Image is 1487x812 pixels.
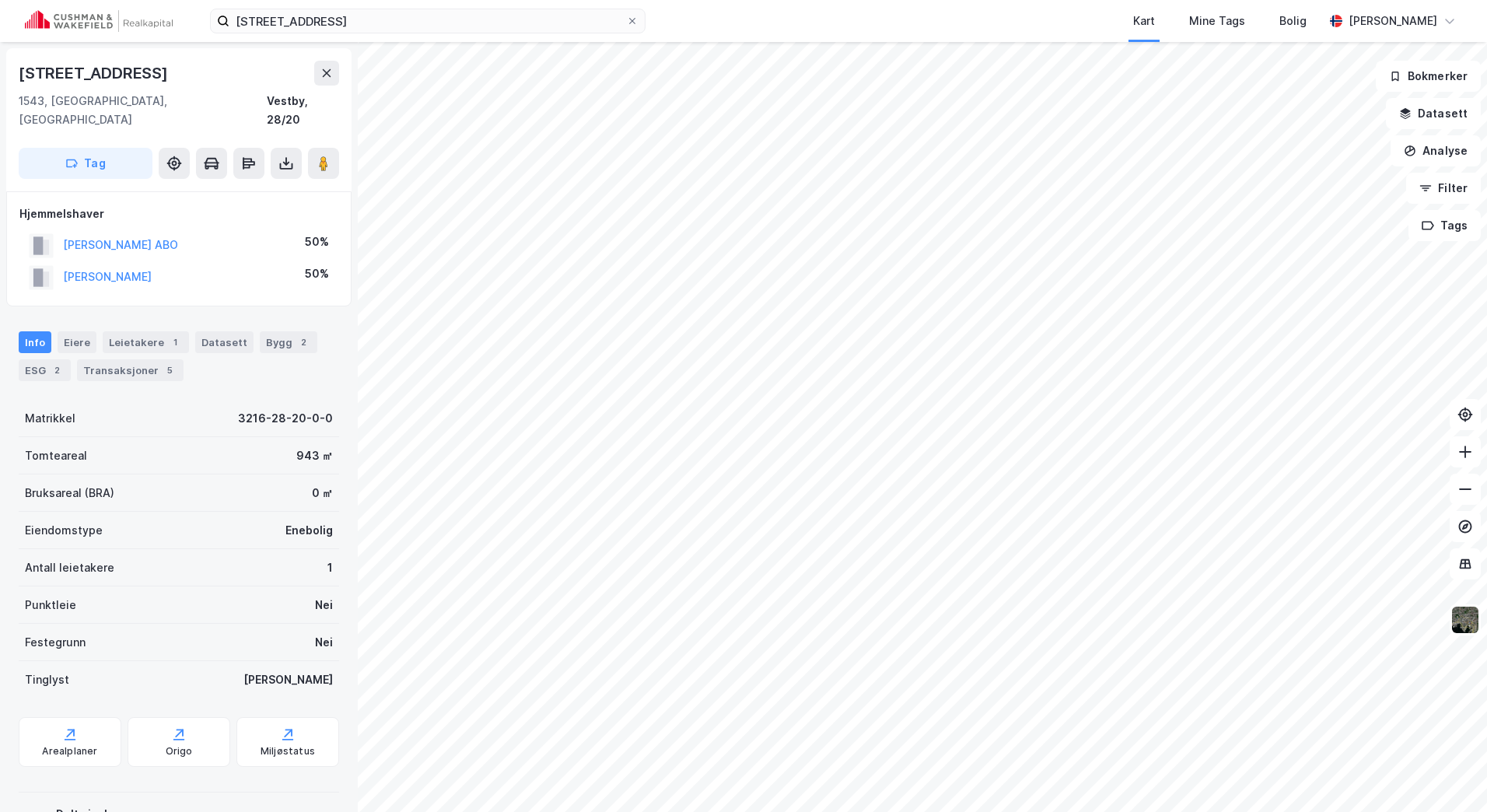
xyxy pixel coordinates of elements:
[25,521,103,540] div: Eiendomstype
[238,409,333,428] div: 3216-28-20-0-0
[243,670,333,689] div: [PERSON_NAME]
[19,331,51,353] div: Info
[260,331,317,353] div: Bygg
[229,9,626,33] input: Søk på adresse, matrikkel, gårdeiere, leietakere eller personer
[1408,210,1481,241] button: Tags
[195,331,254,353] div: Datasett
[1409,737,1487,812] iframe: Chat Widget
[1406,173,1481,204] button: Filter
[1349,12,1437,30] div: [PERSON_NAME]
[167,334,183,350] div: 1
[25,446,87,465] div: Tomteareal
[166,745,193,758] div: Origo
[58,331,96,353] div: Eiere
[285,521,333,540] div: Enebolig
[296,334,311,350] div: 2
[19,359,71,381] div: ESG
[19,61,171,86] div: [STREET_ADDRESS]
[1386,98,1481,129] button: Datasett
[305,264,329,283] div: 50%
[19,92,267,129] div: 1543, [GEOGRAPHIC_DATA], [GEOGRAPHIC_DATA]
[1133,12,1155,30] div: Kart
[25,633,86,652] div: Festegrunn
[25,10,173,32] img: cushman-wakefield-realkapital-logo.202ea83816669bd177139c58696a8fa1.svg
[312,484,333,502] div: 0 ㎡
[1409,737,1487,812] div: Kontrollprogram for chat
[327,558,333,577] div: 1
[296,446,333,465] div: 943 ㎡
[25,409,75,428] div: Matrikkel
[315,633,333,652] div: Nei
[162,362,177,378] div: 5
[1376,61,1481,92] button: Bokmerker
[42,745,97,758] div: Arealplaner
[77,359,184,381] div: Transaksjoner
[305,233,329,251] div: 50%
[1189,12,1245,30] div: Mine Tags
[1450,605,1480,635] img: 9k=
[25,484,114,502] div: Bruksareal (BRA)
[1391,135,1481,166] button: Analyse
[49,362,65,378] div: 2
[315,596,333,614] div: Nei
[267,92,339,129] div: Vestby, 28/20
[19,205,338,223] div: Hjemmelshaver
[19,148,152,179] button: Tag
[25,558,114,577] div: Antall leietakere
[25,670,69,689] div: Tinglyst
[261,745,315,758] div: Miljøstatus
[103,331,189,353] div: Leietakere
[1279,12,1307,30] div: Bolig
[25,596,76,614] div: Punktleie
